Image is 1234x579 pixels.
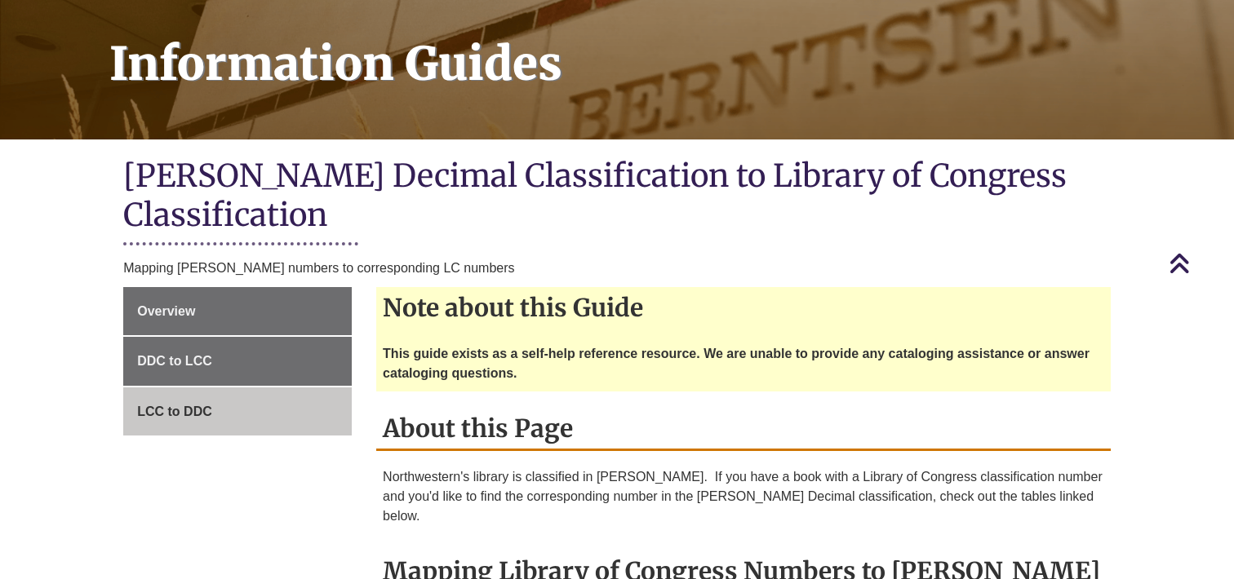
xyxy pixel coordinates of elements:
[123,387,352,436] a: LCC to DDC
[383,347,1090,380] strong: This guide exists as a self-help reference resource. We are unable to provide any cataloging assi...
[137,304,195,318] span: Overview
[123,156,1111,238] h1: [PERSON_NAME] Decimal Classification to Library of Congress Classification
[123,261,514,275] span: Mapping [PERSON_NAME] numbers to corresponding LC numbers
[123,337,352,386] a: DDC to LCC
[137,404,212,418] span: LCC to DDC
[1169,252,1230,274] a: Back to Top
[123,287,352,336] a: Overview
[383,467,1104,526] p: Northwestern's library is classified in [PERSON_NAME]. If you have a book with a Library of Congr...
[123,287,352,436] div: Guide Page Menu
[376,287,1111,328] h2: Note about this Guide
[137,354,212,368] span: DDC to LCC
[376,408,1111,451] h2: About this Page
